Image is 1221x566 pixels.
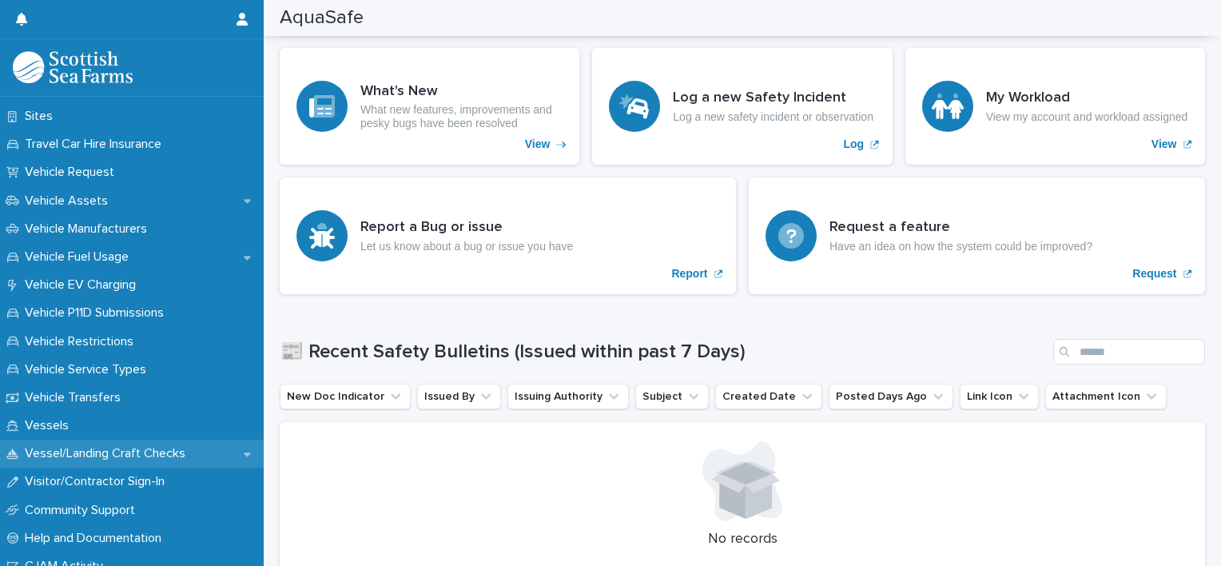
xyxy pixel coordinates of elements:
[18,418,82,433] p: Vessels
[18,474,177,489] p: Visitor/Contractor Sign-In
[1053,339,1205,365] input: Search
[360,240,573,253] p: Let us know about a bug or issue you have
[673,90,873,107] h3: Log a new Safety Incident
[18,334,146,349] p: Vehicle Restrictions
[18,221,160,237] p: Vehicle Manufacturers
[507,384,629,409] button: Issuing Authority
[18,193,121,209] p: Vehicle Assets
[280,6,364,30] h2: AquaSafe
[18,446,198,461] p: Vessel/Landing Craft Checks
[829,219,1092,237] h3: Request a feature
[417,384,501,409] button: Issued By
[1045,384,1167,409] button: Attachment Icon
[18,109,66,124] p: Sites
[592,48,892,165] a: Log
[986,110,1188,124] p: View my account and workload assigned
[715,384,822,409] button: Created Date
[1132,267,1176,281] p: Request
[299,531,1186,548] p: No records
[18,277,149,293] p: Vehicle EV Charging
[905,48,1205,165] a: View
[749,177,1205,294] a: Request
[280,177,736,294] a: Report
[635,384,709,409] button: Subject
[829,384,953,409] button: Posted Days Ago
[280,384,411,409] button: New Doc Indicator
[18,362,159,377] p: Vehicle Service Types
[360,103,563,130] p: What new features, improvements and pesky bugs have been resolved
[829,240,1092,253] p: Have an idea on how the system could be improved?
[280,48,579,165] a: View
[18,390,133,405] p: Vehicle Transfers
[673,110,873,124] p: Log a new safety incident or observation
[18,249,141,265] p: Vehicle Fuel Usage
[1151,138,1177,151] p: View
[525,138,551,151] p: View
[18,305,177,321] p: Vehicle P11D Submissions
[18,137,174,152] p: Travel Car Hire Insurance
[360,83,563,101] h3: What's New
[844,138,865,151] p: Log
[280,341,1047,364] h1: 📰 Recent Safety Bulletins (Issued within past 7 Days)
[13,51,133,83] img: bPIBxiqnSb2ggTQWdOVV
[671,267,707,281] p: Report
[360,219,573,237] h3: Report a Bug or issue
[18,531,174,546] p: Help and Documentation
[986,90,1188,107] h3: My Workload
[18,503,148,518] p: Community Support
[18,165,127,180] p: Vehicle Request
[960,384,1039,409] button: Link Icon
